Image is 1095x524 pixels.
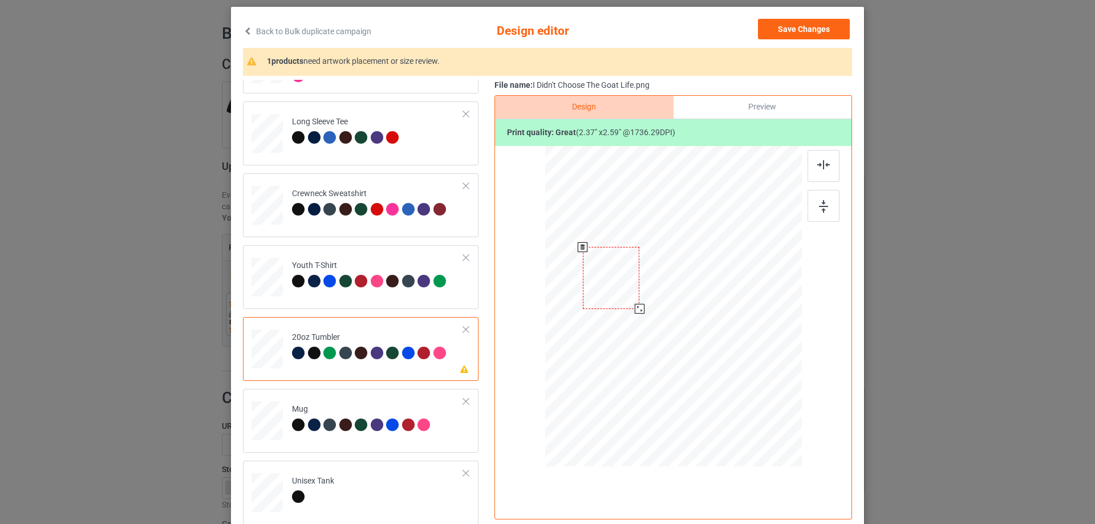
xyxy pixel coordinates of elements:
[819,200,828,213] img: svg+xml;base64,PD94bWwgdmVyc2lvbj0iMS4wIiBlbmNvZGluZz0iVVRGLTgiPz4KPHN2ZyB3aWR0aD0iMTZweCIgaGVpZ2...
[497,19,633,44] span: Design editor
[292,332,449,359] div: 20oz Tumbler
[243,19,371,44] a: Back to Bulk duplicate campaign
[817,160,830,169] img: svg+xml;base64,PD94bWwgdmVyc2lvbj0iMS4wIiBlbmNvZGluZz0iVVRGLTgiPz4KPHN2ZyB3aWR0aD0iMjJweCIgaGVpZ2...
[243,317,478,381] div: 20oz Tumbler
[267,56,303,66] span: 1 products
[292,116,402,143] div: Long Sleeve Tee
[247,57,263,66] img: warning
[292,260,449,287] div: Youth T-Shirt
[494,80,533,90] span: File name:
[243,173,478,237] div: Crewneck Sweatshirt
[533,80,650,90] span: I Didn't Choose The Goat Life.png
[292,404,433,430] div: Mug
[243,245,478,309] div: Youth T-Shirt
[555,128,576,137] span: great
[576,128,675,137] span: ( 2.37 " x 2.59 " @ 1736.29 DPI)
[292,39,464,82] div: Hooded Sweatshirt
[243,389,478,453] div: Mug
[507,128,576,137] b: Print quality:
[243,101,478,165] div: Long Sleeve Tee
[292,476,334,502] div: Unisex Tank
[674,96,851,119] div: Preview
[758,19,850,39] button: Save Changes
[495,96,673,119] div: Design
[303,56,440,66] span: need artwork placement or size review.
[292,188,449,215] div: Crewneck Sweatshirt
